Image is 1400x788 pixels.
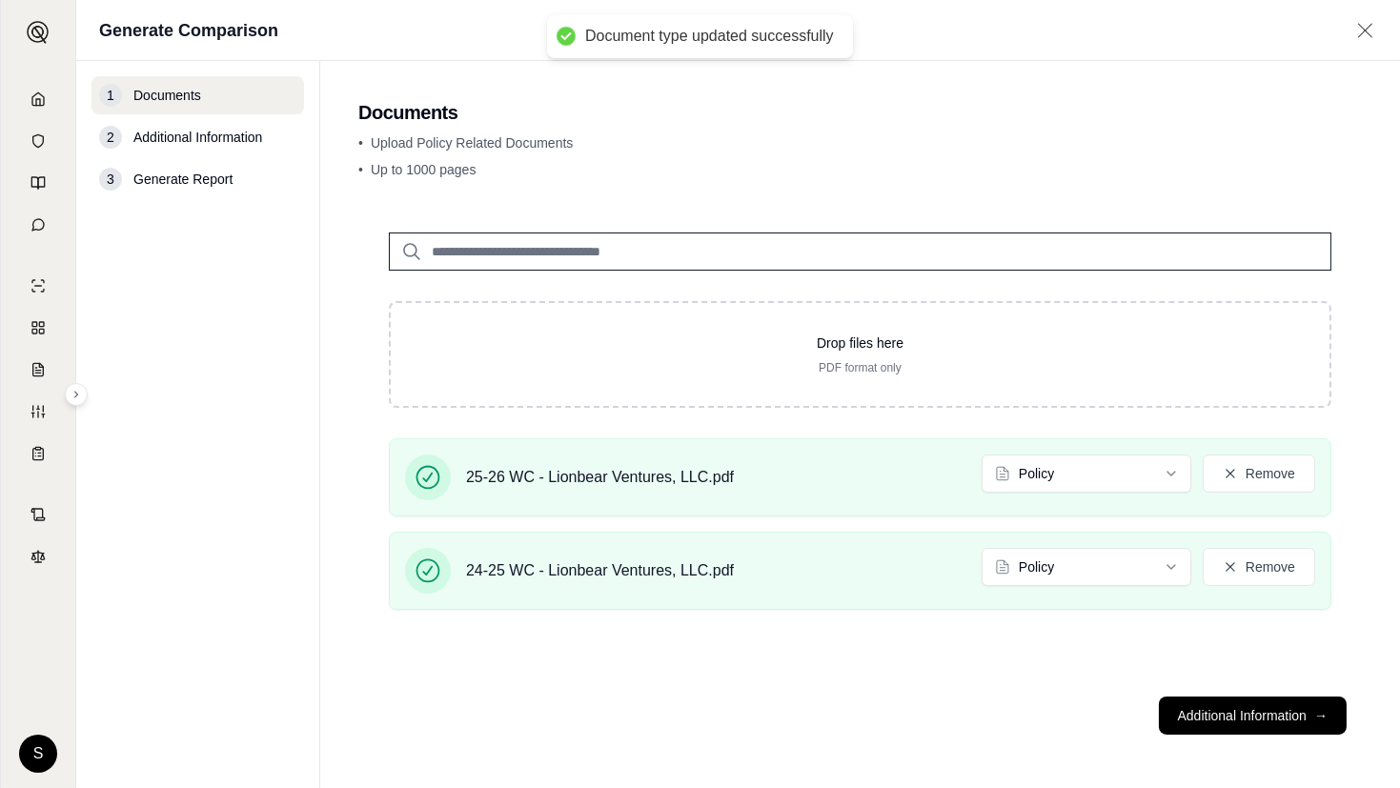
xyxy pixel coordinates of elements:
a: Chat [12,206,64,244]
span: Up to 1000 pages [371,162,477,177]
div: 3 [99,168,122,191]
span: Generate Report [133,170,233,189]
span: 25-26 WC - Lionbear Ventures, LLC.pdf [466,466,734,489]
span: Documents [133,86,201,105]
a: Prompt Library [12,164,64,202]
button: Remove [1203,455,1315,493]
div: 1 [99,84,122,107]
span: Additional Information [133,128,262,147]
a: Legal Search Engine [12,537,64,576]
p: Drop files here [421,333,1299,353]
a: Custom Report [12,393,64,431]
a: Policy Comparisons [12,309,64,347]
span: Upload Policy Related Documents [371,135,573,151]
div: S [19,735,57,773]
span: 24-25 WC - Lionbear Ventures, LLC.pdf [466,559,734,582]
div: Document type updated successfully [585,27,834,47]
h2: Documents [358,99,1362,126]
h1: Generate Comparison [99,17,278,44]
a: Home [12,80,64,118]
button: Expand sidebar [65,383,88,406]
span: → [1314,706,1328,725]
button: Expand sidebar [19,13,57,51]
button: Additional Information→ [1159,697,1347,735]
a: Single Policy [12,267,64,305]
img: Expand sidebar [27,21,50,44]
a: Contract Analysis [12,495,64,534]
a: Claim Coverage [12,351,64,389]
div: 2 [99,126,122,149]
a: Documents Vault [12,122,64,160]
p: PDF format only [421,360,1299,375]
button: Remove [1203,548,1315,586]
span: • [358,135,363,151]
a: Coverage Table [12,434,64,473]
span: • [358,162,363,177]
